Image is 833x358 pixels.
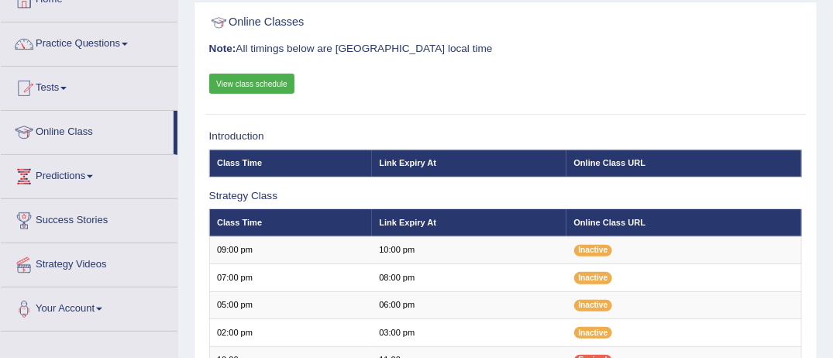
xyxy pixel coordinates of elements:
[566,150,802,177] th: Online Class URL
[209,191,803,202] h3: Strategy Class
[1,287,177,326] a: Your Account
[1,199,177,238] a: Success Stories
[372,264,566,291] td: 08:00 pm
[372,150,566,177] th: Link Expiry At
[209,43,803,55] h3: All timings below are [GEOGRAPHIC_DATA] local time
[1,243,177,282] a: Strategy Videos
[209,43,236,54] b: Note:
[372,291,566,318] td: 06:00 pm
[209,264,372,291] td: 07:00 pm
[566,209,802,236] th: Online Class URL
[574,300,613,312] span: Inactive
[1,155,177,194] a: Predictions
[1,111,174,150] a: Online Class
[209,13,577,33] h2: Online Classes
[209,74,295,94] a: View class schedule
[574,327,613,339] span: Inactive
[372,236,566,263] td: 10:00 pm
[209,236,372,263] td: 09:00 pm
[574,245,613,256] span: Inactive
[372,319,566,346] td: 03:00 pm
[1,67,177,105] a: Tests
[1,22,177,61] a: Practice Questions
[574,272,613,284] span: Inactive
[209,131,803,143] h3: Introduction
[209,319,372,346] td: 02:00 pm
[209,150,372,177] th: Class Time
[209,291,372,318] td: 05:00 pm
[372,209,566,236] th: Link Expiry At
[209,209,372,236] th: Class Time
